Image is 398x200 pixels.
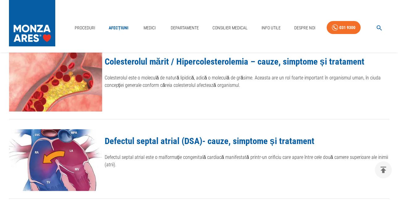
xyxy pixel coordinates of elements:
[9,129,102,191] img: Defectul septal atrial (DSA)- cauze, simptome și tratament
[105,154,389,168] p: Defectul septal atrial este o malformație congenitală cardiacă manifestată printr-un orificiu car...
[105,74,389,89] p: Colesterolul este o moleculă de natură lipidică, adică o moleculă de grăsime. Aceasta are un rol ...
[105,136,314,146] a: Defectul septal atrial (DSA)- cauze, simptome și tratament
[375,161,392,178] button: delete
[9,50,102,112] img: Colesterolul mărit / Hipercolesterolemia – cauze, simptome și tratament
[106,22,131,34] a: Afecțiuni
[210,22,250,34] a: Consilier Medical
[259,22,283,34] a: Info Utile
[327,21,361,34] a: 031 9300
[339,24,355,32] div: 031 9300
[140,22,159,34] a: Medici
[168,22,201,34] a: Departamente
[292,22,318,34] a: Despre Noi
[105,56,364,67] a: Colesterolul mărit / Hipercolesterolemia – cauze, simptome și tratament
[72,22,98,34] a: Proceduri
